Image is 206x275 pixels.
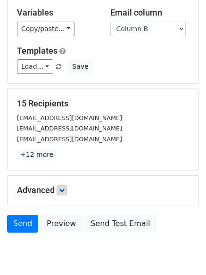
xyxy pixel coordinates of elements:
h5: Email column [110,8,190,18]
small: [EMAIL_ADDRESS][DOMAIN_NAME] [17,114,122,121]
small: [EMAIL_ADDRESS][DOMAIN_NAME] [17,136,122,143]
a: Load... [17,59,53,74]
h5: 15 Recipients [17,98,189,109]
small: [EMAIL_ADDRESS][DOMAIN_NAME] [17,125,122,132]
a: Send [7,215,38,233]
iframe: Chat Widget [159,230,206,275]
h5: Variables [17,8,96,18]
a: +12 more [17,149,57,161]
button: Save [68,59,92,74]
a: Templates [17,46,58,56]
a: Copy/paste... [17,22,74,36]
a: Preview [41,215,82,233]
a: Send Test Email [84,215,156,233]
h5: Advanced [17,185,189,195]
